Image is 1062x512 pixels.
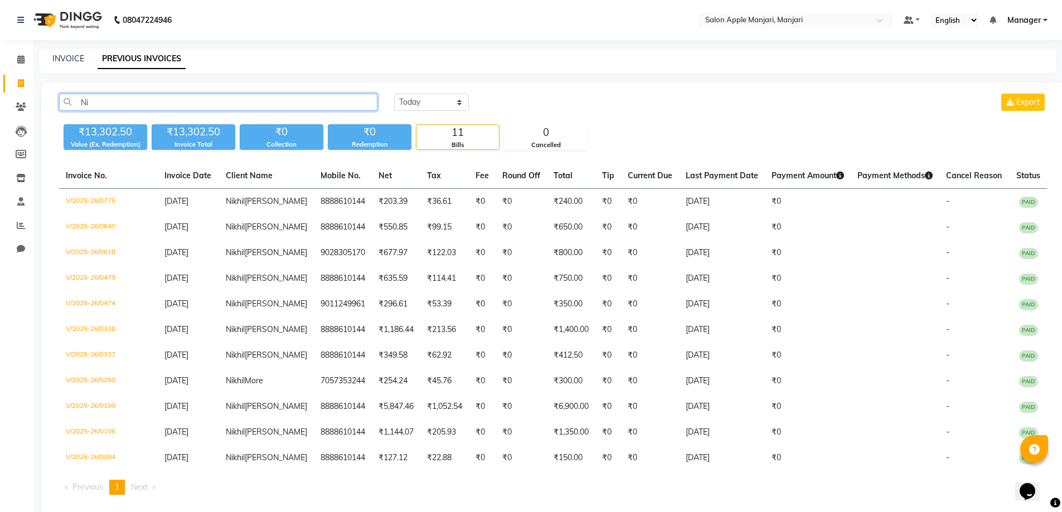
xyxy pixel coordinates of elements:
[28,4,105,36] img: logo
[547,317,595,343] td: ₹1,400.00
[621,317,679,343] td: ₹0
[679,317,765,343] td: [DATE]
[420,240,469,266] td: ₹122.03
[245,324,307,334] span: [PERSON_NAME]
[226,427,245,437] span: Nikhil
[420,394,469,420] td: ₹1,052.54
[314,368,372,394] td: 7057353244
[765,343,851,368] td: ₹0
[621,445,679,471] td: ₹0
[765,189,851,215] td: ₹0
[679,291,765,317] td: [DATE]
[164,452,188,462] span: [DATE]
[1016,170,1040,181] span: Status
[372,368,420,394] td: ₹254.24
[496,317,547,343] td: ₹0
[420,291,469,317] td: ₹53.39
[226,222,245,232] span: Nikhil
[226,196,245,206] span: Nikhil
[420,343,469,368] td: ₹62.92
[765,394,851,420] td: ₹0
[420,189,469,215] td: ₹36.61
[946,376,949,386] span: -
[1019,325,1038,336] span: PAID
[946,350,949,360] span: -
[765,445,851,471] td: ₹0
[328,140,411,149] div: Redemption
[505,125,587,140] div: 0
[64,124,147,140] div: ₹13,302.50
[164,196,188,206] span: [DATE]
[621,394,679,420] td: ₹0
[595,291,621,317] td: ₹0
[1019,197,1038,208] span: PAID
[245,299,307,309] span: [PERSON_NAME]
[946,324,949,334] span: -
[679,420,765,445] td: [DATE]
[314,240,372,266] td: 9028305170
[164,170,211,181] span: Invoice Date
[420,214,469,240] td: ₹99.15
[59,266,158,291] td: V/2025-26/0479
[314,343,372,368] td: 8888610144
[765,291,851,317] td: ₹0
[226,299,245,309] span: Nikhil
[547,420,595,445] td: ₹1,350.00
[372,343,420,368] td: ₹349.58
[469,291,496,317] td: ₹0
[595,343,621,368] td: ₹0
[245,376,263,386] span: More
[420,445,469,471] td: ₹22.88
[1019,248,1038,259] span: PAID
[496,214,547,240] td: ₹0
[372,189,420,215] td: ₹203.39
[765,266,851,291] td: ₹0
[621,420,679,445] td: ₹0
[679,240,765,266] td: [DATE]
[679,445,765,471] td: [DATE]
[420,317,469,343] td: ₹213.56
[226,273,245,283] span: Nikhil
[686,170,758,181] span: Last Payment Date
[496,343,547,368] td: ₹0
[946,427,949,437] span: -
[416,125,499,140] div: 11
[59,214,158,240] td: V/2025-26/0640
[595,368,621,394] td: ₹0
[496,445,547,471] td: ₹0
[372,214,420,240] td: ₹550.85
[595,189,621,215] td: ₹0
[226,452,245,462] span: Nikhil
[152,124,235,140] div: ₹13,302.50
[946,170,1002,181] span: Cancel Reason
[1019,427,1038,438] span: PAID
[772,170,844,181] span: Payment Amount
[226,170,273,181] span: Client Name
[469,214,496,240] td: ₹0
[547,240,595,266] td: ₹800.00
[245,452,307,462] span: [PERSON_NAME]
[59,420,158,445] td: V/2025-26/0106
[59,343,158,368] td: V/2025-26/0337
[372,445,420,471] td: ₹127.12
[621,266,679,291] td: ₹0
[164,273,188,283] span: [DATE]
[547,445,595,471] td: ₹150.00
[1007,14,1041,26] span: Manager
[152,140,235,149] div: Invoice Total
[502,170,540,181] span: Round Off
[420,266,469,291] td: ₹114.41
[1019,453,1038,464] span: PAID
[857,170,933,181] span: Payment Methods
[496,368,547,394] td: ₹0
[226,324,245,334] span: Nikhil
[496,420,547,445] td: ₹0
[245,401,307,411] span: [PERSON_NAME]
[59,394,158,420] td: V/2025-26/0109
[164,299,188,309] span: [DATE]
[628,170,672,181] span: Current Due
[679,214,765,240] td: [DATE]
[679,189,765,215] td: [DATE]
[245,273,307,283] span: [PERSON_NAME]
[314,214,372,240] td: 8888610144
